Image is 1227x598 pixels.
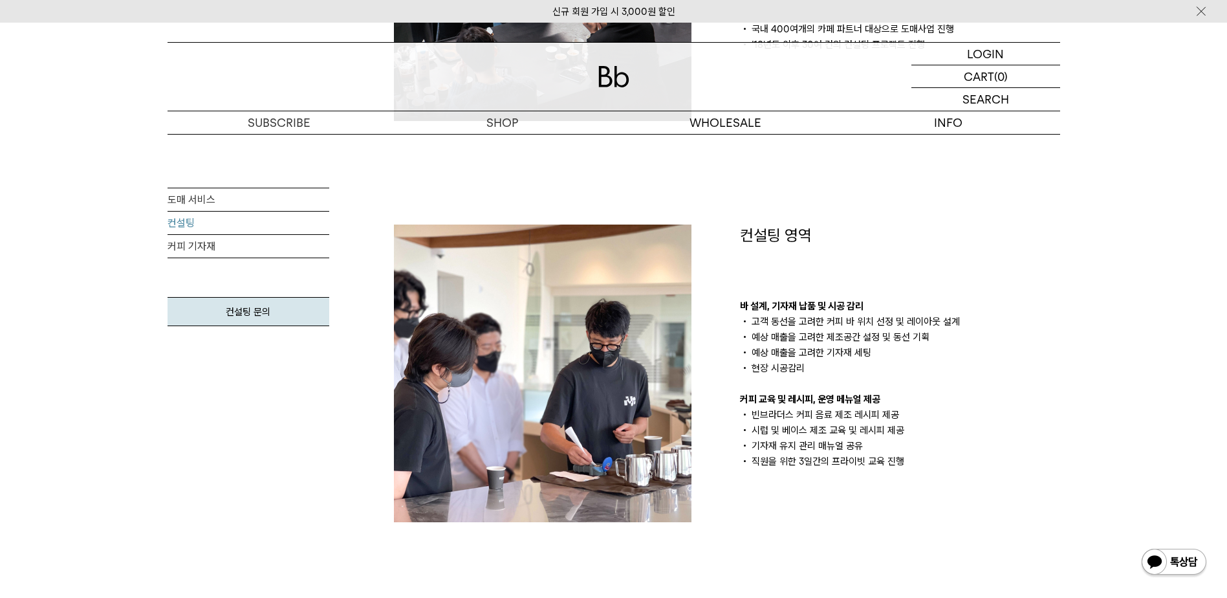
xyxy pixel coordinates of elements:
[740,438,1060,454] li: 기자재 유지 관리 매뉴얼 공유
[740,423,1060,438] li: 시럽 및 베이스 제조 교육 및 레시피 제공
[168,111,391,134] a: SUBSCRIBE
[168,297,329,326] a: 컨설팅 문의
[911,43,1060,65] a: LOGIN
[740,225,1060,247] p: 컨설팅 영역
[168,188,329,212] a: 도매 서비스
[740,454,1060,469] li: 직원을 위한 3일간의 프라이빗 교육 진행
[740,345,1060,360] li: 예상 매출을 고려한 기자재 세팅
[168,212,329,235] a: 컨설팅
[962,88,1009,111] p: SEARCH
[614,111,837,134] p: WHOLESALE
[964,65,994,87] p: CART
[837,111,1060,134] p: INFO
[740,298,1060,314] p: 바 설계, 기자재 납품 및 시공 감리
[740,329,1060,345] li: 예상 매출을 고려한 제조공간 설정 및 동선 기획
[994,65,1008,87] p: (0)
[1140,548,1208,579] img: 카카오톡 채널 1:1 채팅 버튼
[740,407,1060,423] li: 빈브라더스 커피 음료 제조 레시피 제공
[967,43,1004,65] p: LOGIN
[740,314,1060,329] li: 고객 동선을 고려한 커피 바 위치 선정 및 레이아웃 설계
[168,235,329,258] a: 커피 기자재
[598,66,629,87] img: 로고
[911,65,1060,88] a: CART (0)
[391,111,614,134] a: SHOP
[740,392,1060,407] p: 커피 교육 및 레시피, 운영 메뉴얼 제공
[552,6,675,17] a: 신규 회원 가입 시 3,000원 할인
[740,360,1060,376] li: 현장 시공감리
